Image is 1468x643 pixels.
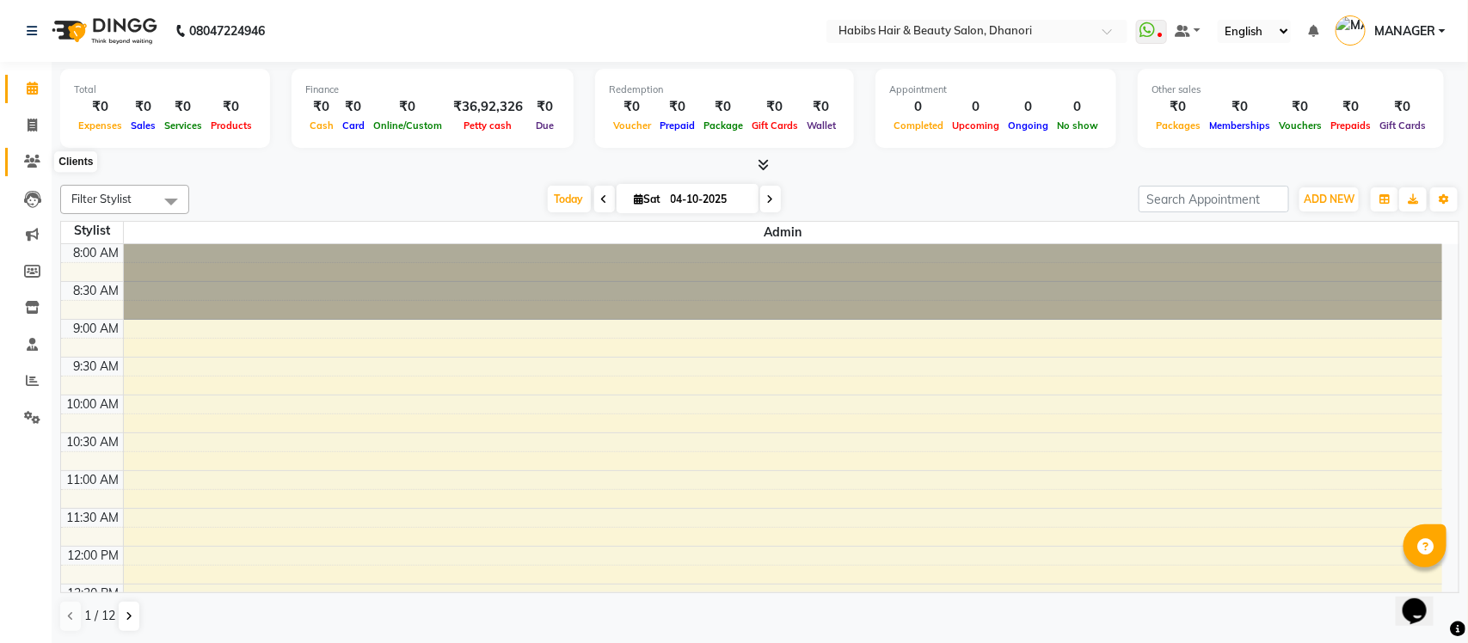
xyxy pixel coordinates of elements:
[71,282,123,300] div: 8:30 AM
[44,7,162,55] img: logo
[630,193,666,205] span: Sat
[699,97,747,117] div: ₹0
[802,97,840,117] div: ₹0
[1326,97,1375,117] div: ₹0
[64,395,123,413] div: 10:00 AM
[74,97,126,117] div: ₹0
[747,119,802,132] span: Gift Cards
[338,97,369,117] div: ₹0
[71,358,123,376] div: 9:30 AM
[160,119,206,132] span: Services
[548,186,591,212] span: Today
[338,119,369,132] span: Card
[802,119,840,132] span: Wallet
[305,83,560,97] div: Finance
[1299,187,1359,211] button: ADD NEW
[1152,83,1430,97] div: Other sales
[64,471,123,489] div: 11:00 AM
[609,97,655,117] div: ₹0
[948,119,1004,132] span: Upcoming
[305,97,338,117] div: ₹0
[460,119,517,132] span: Petty cash
[369,119,446,132] span: Online/Custom
[1374,22,1435,40] span: MANAGER
[71,192,132,205] span: Filter Stylist
[64,433,123,451] div: 10:30 AM
[189,7,265,55] b: 08047224946
[1053,119,1103,132] span: No show
[609,83,840,97] div: Redemption
[64,585,123,603] div: 12:30 PM
[1205,97,1275,117] div: ₹0
[889,83,1103,97] div: Appointment
[1275,97,1326,117] div: ₹0
[655,119,699,132] span: Prepaid
[655,97,699,117] div: ₹0
[126,119,160,132] span: Sales
[1396,574,1451,626] iframe: chat widget
[1152,119,1205,132] span: Packages
[1139,186,1289,212] input: Search Appointment
[1275,119,1326,132] span: Vouchers
[64,547,123,565] div: 12:00 PM
[699,119,747,132] span: Package
[609,119,655,132] span: Voucher
[124,222,1443,243] span: Admin
[948,97,1004,117] div: 0
[74,83,256,97] div: Total
[1152,97,1205,117] div: ₹0
[531,119,558,132] span: Due
[1375,119,1430,132] span: Gift Cards
[1053,97,1103,117] div: 0
[305,119,338,132] span: Cash
[446,97,530,117] div: ₹36,92,326
[126,97,160,117] div: ₹0
[84,607,115,625] span: 1 / 12
[666,187,752,212] input: 2025-10-04
[1336,15,1366,46] img: MANAGER
[1375,97,1430,117] div: ₹0
[747,97,802,117] div: ₹0
[1205,119,1275,132] span: Memberships
[889,97,948,117] div: 0
[889,119,948,132] span: Completed
[64,509,123,527] div: 11:30 AM
[1004,119,1053,132] span: Ongoing
[206,97,256,117] div: ₹0
[61,222,123,240] div: Stylist
[71,244,123,262] div: 8:00 AM
[1004,97,1053,117] div: 0
[1304,193,1354,205] span: ADD NEW
[369,97,446,117] div: ₹0
[160,97,206,117] div: ₹0
[1326,119,1375,132] span: Prepaids
[54,152,97,173] div: Clients
[206,119,256,132] span: Products
[74,119,126,132] span: Expenses
[71,320,123,338] div: 9:00 AM
[530,97,560,117] div: ₹0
